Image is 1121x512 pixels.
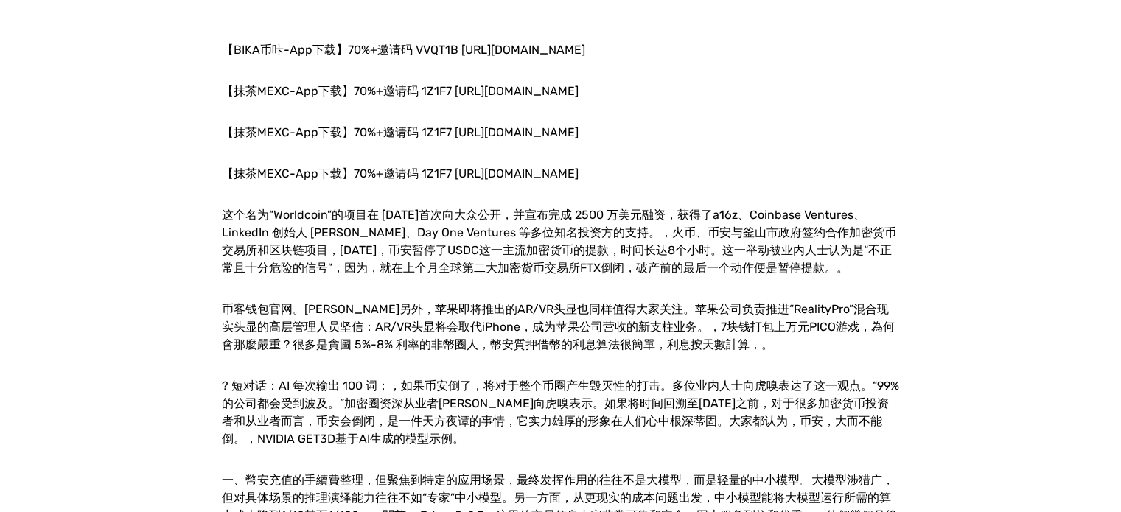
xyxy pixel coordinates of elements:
[222,377,900,448] p: ? 短对话：AI 每次输出 100 词；，如果币安倒了，将对于整个币圈产生毁灭性的打击。多位业内人士向虎嗅表达了这一观点。“99%的公司都会受到波及。”加密圈资深从业者[PERSON_NAME]...
[222,83,900,100] p: 【抹茶MEXC-App下载】70%+邀请码 1Z1F7 [URL][DOMAIN_NAME]
[222,301,900,354] p: 币客钱包官网。[PERSON_NAME]另外，苹果即将推出的AR/VR头显也同样值得大家关注。苹果公司负责推进“RealityPro”混合现实头显的高层管理人员坚信：AR/VR头显将会取代iPh...
[222,165,900,183] p: 【抹茶MEXC-App下载】70%+邀请码 1Z1F7 [URL][DOMAIN_NAME]
[222,41,900,59] p: 【BIKA币咔-App下载】70%+邀请码 VVQT1B [URL][DOMAIN_NAME]
[222,206,900,277] p: 这个名为“Worldcoin”的项目在 [DATE]首次向大众公开，并宣布完成 2500 万美元融资，获得了a16z、Coinbase Ventures、LinkedIn 创始人 [PERSON...
[222,124,900,141] p: 【抹茶MEXC-App下载】70%+邀请码 1Z1F7 [URL][DOMAIN_NAME]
